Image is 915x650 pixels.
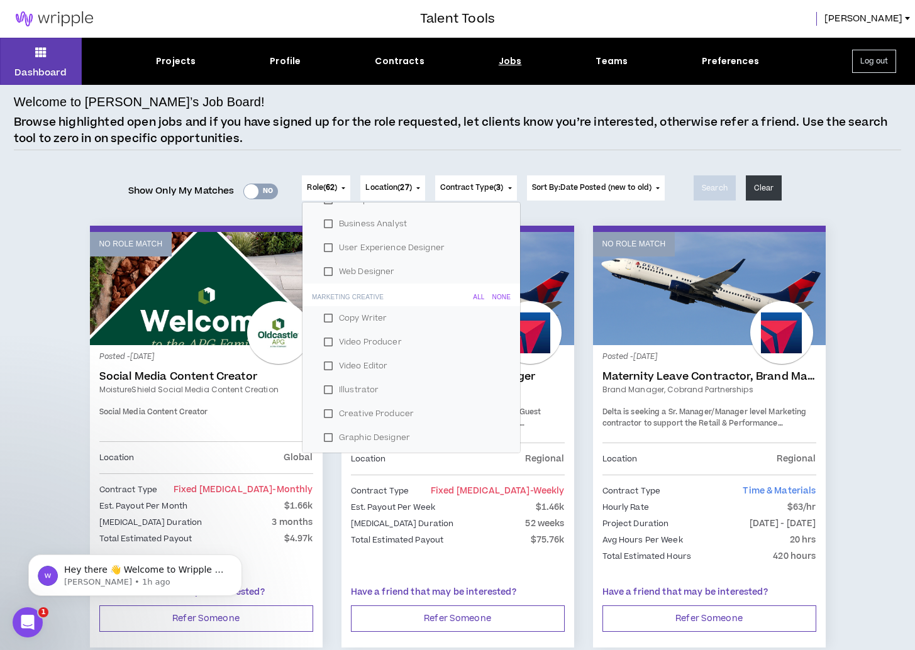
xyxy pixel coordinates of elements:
[99,605,313,632] button: Refer Someone
[602,517,669,531] p: Project Duration
[13,607,43,637] iframe: Intercom live chat
[351,484,409,498] p: Contract Type
[351,533,444,547] p: Total Estimated Payout
[156,55,196,68] div: Projects
[14,66,67,79] p: Dashboard
[602,484,661,498] p: Contract Type
[360,175,424,201] button: Location(27)
[351,452,386,466] p: Location
[90,232,323,345] a: No Role Match
[128,182,235,201] span: Show Only My Matches
[602,586,816,599] p: Have a friend that may be interested?
[596,55,628,68] div: Teams
[14,92,265,111] h4: Welcome to [PERSON_NAME]’s Job Board!
[272,515,313,529] p: 3 months
[9,528,261,616] iframe: Intercom notifications message
[284,532,313,546] p: $4.97k
[351,517,454,531] p: [MEDICAL_DATA] Duration
[99,483,158,497] p: Contract Type
[440,182,504,194] span: Contract Type ( )
[99,407,208,417] span: Social Media Content Creator
[602,351,816,363] p: Posted - [DATE]
[824,12,902,26] span: [PERSON_NAME]
[318,214,505,233] label: Business Analyst
[777,452,816,466] p: Regional
[602,533,683,547] p: Avg Hours Per Week
[496,182,501,193] span: 3
[746,175,782,201] button: Clear
[351,605,565,632] button: Refer Someone
[174,483,313,496] span: Fixed [MEDICAL_DATA]
[99,451,135,465] p: Location
[312,294,384,301] div: Marketing Creative
[694,175,736,201] button: Search
[602,384,816,395] a: Brand Manager, Cobrand Partnerships
[14,114,901,146] p: Browse highlighted open jobs and if you have signed up for the role requested, let clients know y...
[307,182,337,194] span: Role ( )
[38,607,48,617] span: 1
[420,9,495,28] h3: Talent Tools
[530,485,565,497] span: - weekly
[852,50,896,73] button: Log out
[99,384,313,395] a: MoistureShield Social Media Content Creation
[99,238,163,250] p: No Role Match
[602,407,807,451] span: Delta is seeking a Sr. Manager/Manager level Marketing contractor to support the Retail & Perform...
[536,500,565,514] p: $1.46k
[318,428,505,447] label: Graphic Designer
[99,515,202,529] p: [MEDICAL_DATA] Duration
[790,533,816,547] p: 20 hrs
[602,500,649,514] p: Hourly Rate
[284,451,313,465] p: Global
[318,452,505,471] label: Creative Director
[435,175,517,201] button: Contract Type(3)
[99,370,313,383] a: Social Media Content Creator
[474,294,485,301] div: All
[318,404,505,423] label: Creative Producer
[787,500,816,514] p: $63/hr
[318,238,505,257] label: User Experience Designer
[365,182,411,194] span: Location ( )
[272,483,313,496] span: - monthly
[400,182,409,193] span: 27
[99,499,188,513] p: Est. Payout Per Month
[593,232,826,345] a: No Role Match
[351,586,565,599] p: Have a friend that may be interested?
[270,55,301,68] div: Profile
[326,182,335,193] span: 62
[318,333,505,351] label: Video Producer
[602,238,666,250] p: No Role Match
[602,452,638,466] p: Location
[318,380,505,399] label: Illustrator
[602,370,816,383] a: Maternity Leave Contractor, Brand Marketing Manager (Cobrand Partnerships)
[527,175,665,201] button: Sort By:Date Posted (new to old)
[302,175,350,201] button: Role(62)
[318,309,505,328] label: Copy Writer
[602,549,692,563] p: Total Estimated Hours
[351,500,435,514] p: Est. Payout Per Week
[773,549,816,563] p: 420 hours
[532,182,652,193] span: Sort By: Date Posted (new to old)
[743,485,816,497] span: Time & Materials
[318,262,505,281] label: Web Designer
[602,605,816,632] button: Refer Someone
[99,351,313,363] p: Posted - [DATE]
[318,356,505,375] label: Video Editor
[750,517,816,531] p: [DATE] - [DATE]
[492,294,511,301] div: None
[431,485,565,497] span: Fixed [MEDICAL_DATA]
[375,55,424,68] div: Contracts
[525,452,564,466] p: Regional
[525,517,564,531] p: 52 weeks
[531,533,565,547] p: $75.76k
[284,499,313,513] p: $1.66k
[702,55,759,68] div: Preferences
